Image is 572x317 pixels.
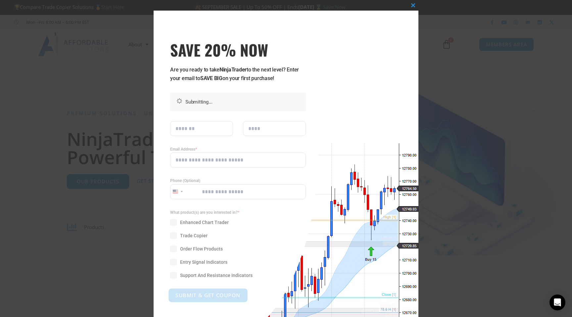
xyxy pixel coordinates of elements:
strong: NinjaTrader [219,67,247,73]
strong: SAVE BIG [200,75,222,81]
h3: SAVE 20% NOW [170,40,306,59]
p: Are you ready to take to the next level? Enter your email to on your first purchase! [170,66,306,83]
p: Submitting... [185,98,303,106]
div: Open Intercom Messenger [549,294,565,310]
